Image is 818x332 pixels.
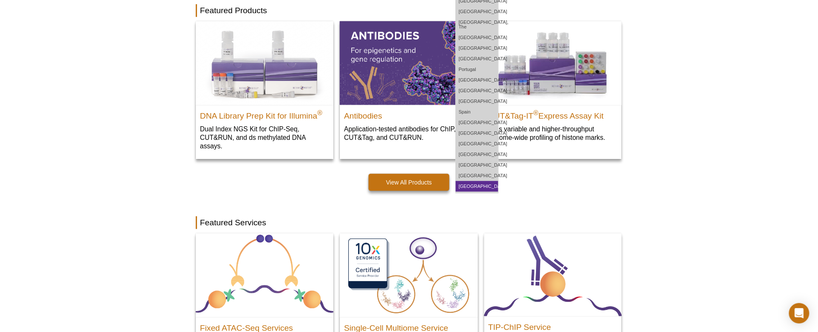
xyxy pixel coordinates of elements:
a: View All Products [369,174,449,191]
a: [GEOGRAPHIC_DATA] [456,170,498,181]
div: Open Intercom Messenger [789,303,810,323]
a: [GEOGRAPHIC_DATA] [456,43,498,54]
p: Application-tested antibodies for ChIP, CUT&Tag, and CUT&RUN. [344,125,473,142]
a: CUT&Tag-IT® Express Assay Kit CUT&Tag-IT®Express Assay Kit Less variable and higher-throughput ge... [484,21,622,150]
p: Dual Index NGS Kit for ChIP-Seq, CUT&RUN, and ds methylated DNA assays. [200,125,329,150]
a: [GEOGRAPHIC_DATA] [456,149,498,160]
p: Less variable and higher-throughput genome-wide profiling of histone marks​. [488,125,618,142]
a: [GEOGRAPHIC_DATA] [456,128,498,139]
a: [GEOGRAPHIC_DATA] [456,6,498,17]
h2: Featured Products [196,4,622,17]
a: [GEOGRAPHIC_DATA] [456,139,498,149]
a: [GEOGRAPHIC_DATA] [456,160,498,170]
a: [GEOGRAPHIC_DATA] [456,85,498,96]
img: DNA Library Prep Kit for Illumina [196,21,333,105]
img: Single-Cell Multiome Servicee [340,233,477,318]
h2: Antibodies [344,108,473,120]
h2: Featured Services [196,216,622,229]
a: [GEOGRAPHIC_DATA] [456,181,498,192]
a: DNA Library Prep Kit for Illumina DNA Library Prep Kit for Illumina® Dual Index NGS Kit for ChIP-... [196,21,333,159]
h2: CUT&Tag-IT Express Assay Kit [488,108,618,120]
a: [GEOGRAPHIC_DATA] [456,32,498,43]
img: TIP-ChIP Service [484,233,622,317]
a: [GEOGRAPHIC_DATA] [456,96,498,107]
a: [GEOGRAPHIC_DATA] [456,117,498,128]
a: [GEOGRAPHIC_DATA] [456,54,498,64]
a: Spain [456,107,498,117]
img: CUT&Tag-IT® Express Assay Kit [484,21,622,105]
a: All Antibodies Antibodies Application-tested antibodies for ChIP, CUT&Tag, and CUT&RUN. [340,21,477,150]
img: All Antibodies [340,21,477,105]
sup: ® [533,109,539,116]
a: [GEOGRAPHIC_DATA], The [456,17,498,32]
a: Portugal [456,64,498,75]
h2: TIP-ChIP Service [488,319,618,332]
sup: ® [317,109,322,116]
a: [GEOGRAPHIC_DATA] [456,75,498,85]
img: Fixed ATAC-Seq Services [196,233,333,318]
h2: DNA Library Prep Kit for Illumina [200,108,329,120]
